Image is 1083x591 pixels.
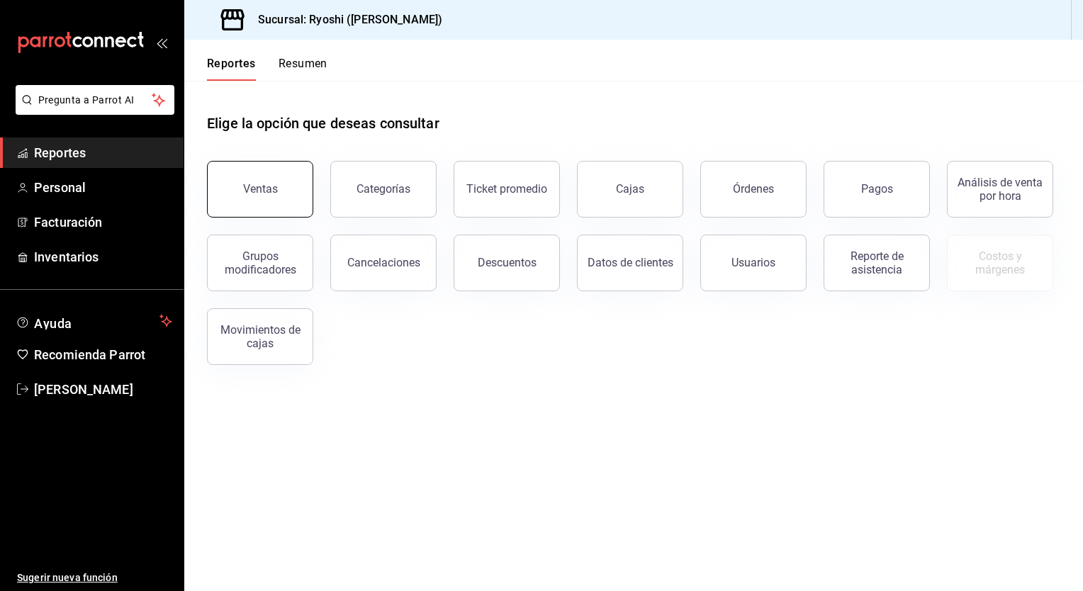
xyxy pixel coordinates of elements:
[207,57,256,81] button: Reportes
[347,256,420,269] div: Cancelaciones
[357,182,410,196] div: Categorías
[207,308,313,365] button: Movimientos de cajas
[34,143,172,162] span: Reportes
[34,313,154,330] span: Ayuda
[330,235,437,291] button: Cancelaciones
[700,161,807,218] button: Órdenes
[478,256,537,269] div: Descuentos
[577,235,683,291] button: Datos de clientes
[207,235,313,291] button: Grupos modificadores
[17,570,172,585] span: Sugerir nueva función
[216,249,304,276] div: Grupos modificadores
[733,182,774,196] div: Órdenes
[207,161,313,218] button: Ventas
[947,235,1053,291] button: Contrata inventarios para ver este reporte
[207,113,439,134] h1: Elige la opción que deseas consultar
[16,85,174,115] button: Pregunta a Parrot AI
[34,213,172,232] span: Facturación
[454,161,560,218] button: Ticket promedio
[38,93,152,108] span: Pregunta a Parrot AI
[34,345,172,364] span: Recomienda Parrot
[454,235,560,291] button: Descuentos
[466,182,547,196] div: Ticket promedio
[34,247,172,266] span: Inventarios
[833,249,921,276] div: Reporte de asistencia
[207,57,327,81] div: navigation tabs
[330,161,437,218] button: Categorías
[700,235,807,291] button: Usuarios
[156,37,167,48] button: open_drawer_menu
[10,103,174,118] a: Pregunta a Parrot AI
[947,161,1053,218] button: Análisis de venta por hora
[731,256,775,269] div: Usuarios
[577,161,683,218] button: Cajas
[243,182,278,196] div: Ventas
[216,323,304,350] div: Movimientos de cajas
[588,256,673,269] div: Datos de clientes
[824,161,930,218] button: Pagos
[34,178,172,197] span: Personal
[956,249,1044,276] div: Costos y márgenes
[279,57,327,81] button: Resumen
[247,11,442,28] h3: Sucursal: Ryoshi ([PERSON_NAME])
[956,176,1044,203] div: Análisis de venta por hora
[861,182,893,196] div: Pagos
[616,182,644,196] div: Cajas
[824,235,930,291] button: Reporte de asistencia
[34,380,172,399] span: [PERSON_NAME]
